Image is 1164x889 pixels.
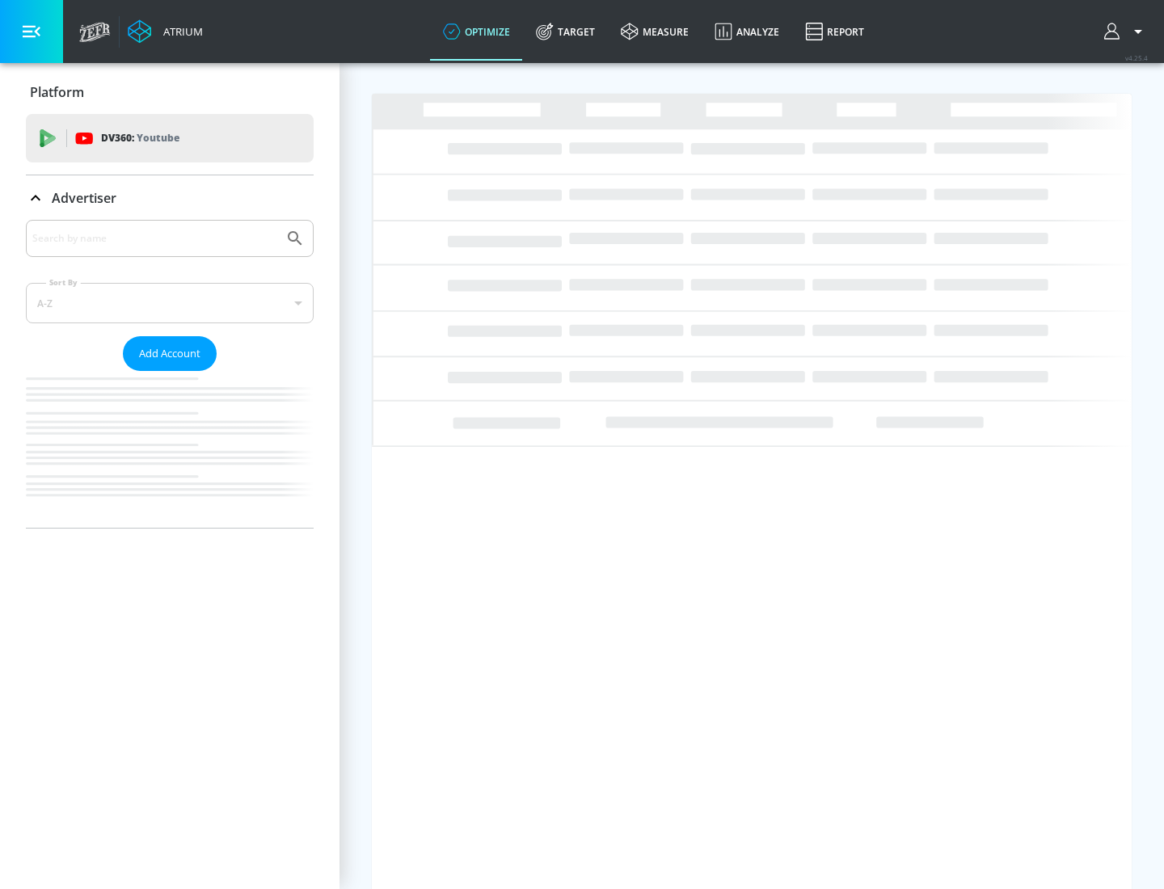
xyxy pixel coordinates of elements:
[32,228,277,249] input: Search by name
[101,129,179,147] p: DV360:
[123,336,217,371] button: Add Account
[157,24,203,39] div: Atrium
[52,189,116,207] p: Advertiser
[139,344,200,363] span: Add Account
[30,83,84,101] p: Platform
[1125,53,1148,62] span: v 4.25.4
[137,129,179,146] p: Youtube
[523,2,608,61] a: Target
[26,220,314,528] div: Advertiser
[26,114,314,162] div: DV360: Youtube
[430,2,523,61] a: optimize
[26,175,314,221] div: Advertiser
[702,2,792,61] a: Analyze
[26,371,314,528] nav: list of Advertiser
[128,19,203,44] a: Atrium
[792,2,877,61] a: Report
[46,277,81,288] label: Sort By
[608,2,702,61] a: measure
[26,283,314,323] div: A-Z
[26,70,314,115] div: Platform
